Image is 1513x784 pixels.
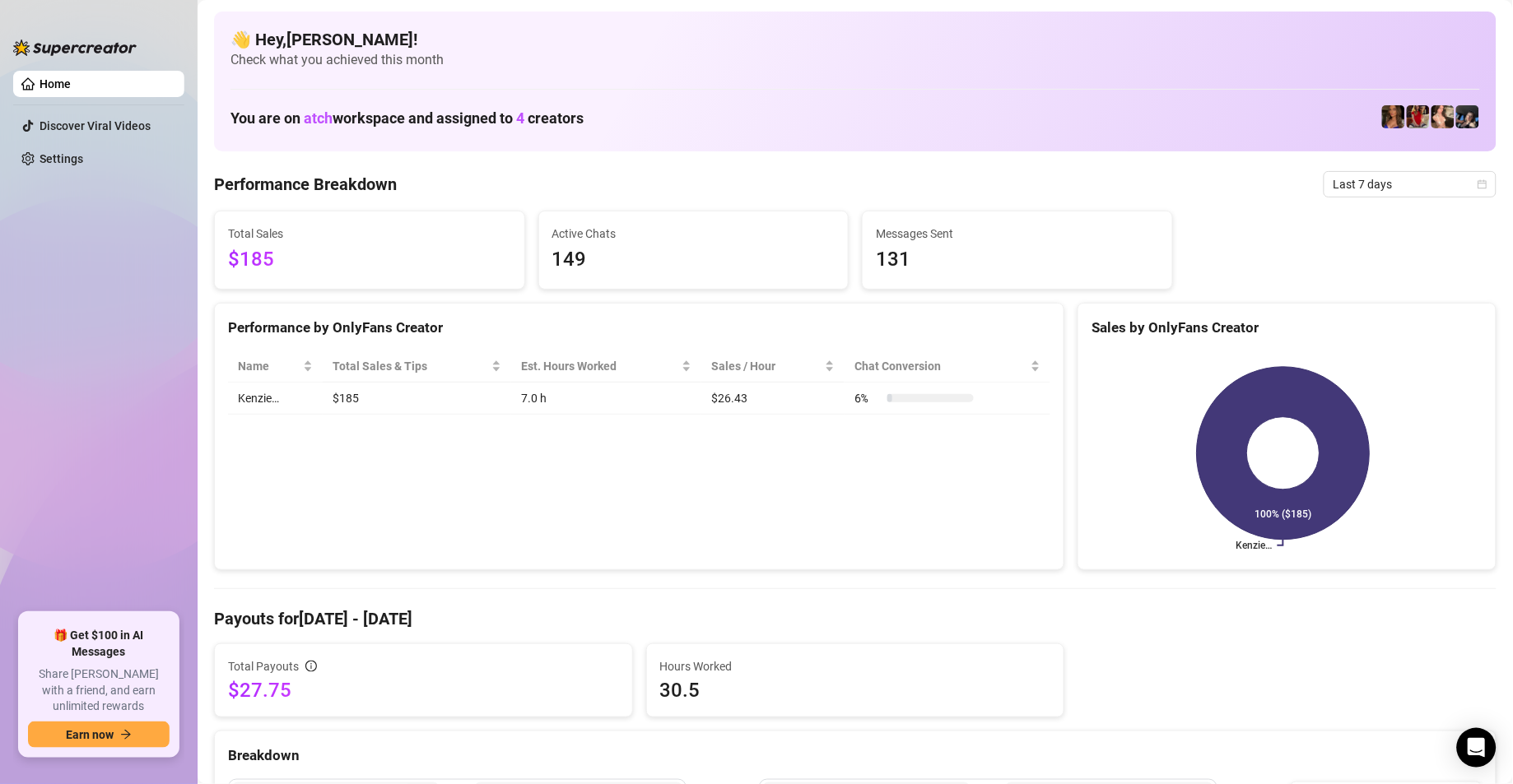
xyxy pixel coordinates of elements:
[28,666,170,715] span: Share [PERSON_NAME] with a friend, and earn unlimited rewards
[13,39,137,56] img: logo-BBDzfeDw.svg
[28,721,170,748] button: Earn nowarrow-right
[28,628,170,660] span: 🎁 Get $100 in AI Messages
[552,225,836,243] span: Active Chats
[854,357,1027,375] span: Chat Conversion
[1092,317,1483,339] div: Sales by OnlyFans Creator
[305,661,317,672] span: info-circle
[552,244,836,276] span: 149
[1456,105,1479,128] img: Lakelyn
[228,244,511,276] span: $185
[1478,179,1487,189] span: calendar
[228,350,323,383] th: Name
[511,383,701,415] td: 7.0 h
[660,657,1051,675] span: Hours Worked
[40,77,71,90] a: Home
[701,383,845,415] td: $26.43
[66,728,114,741] span: Earn now
[516,109,524,127] span: 4
[214,607,1497,630] h4: Payouts for [DATE] - [DATE]
[230,109,584,128] h1: You are on workspace and assigned to creators
[304,109,333,127] span: atch
[40,119,151,132] a: Discover Viral Videos
[228,677,619,703] span: $27.75
[1432,105,1455,128] img: Kaybunnie
[876,244,1159,276] span: 131
[1334,172,1487,197] span: Last 7 days
[711,357,822,375] span: Sales / Hour
[40,152,83,165] a: Settings
[876,225,1159,243] span: Messages Sent
[1407,105,1430,128] img: Caroline
[1382,105,1405,128] img: Kenzie
[521,357,678,375] div: Est. Hours Worked
[120,729,132,740] span: arrow-right
[228,225,511,243] span: Total Sales
[701,350,845,383] th: Sales / Hour
[1457,728,1497,768] div: Open Intercom Messenger
[323,350,511,383] th: Total Sales & Tips
[845,350,1050,383] th: Chat Conversion
[854,389,881,407] span: 6 %
[228,657,299,675] span: Total Payouts
[230,51,1480,69] span: Check what you achieved this month
[1236,540,1273,551] text: Kenzie…
[228,745,1483,767] div: Breakdown
[323,383,511,415] td: $185
[228,383,323,415] td: Kenzie…
[660,677,1051,703] span: 30.5
[333,357,488,375] span: Total Sales & Tips
[214,173,397,196] h4: Performance Breakdown
[230,28,1480,51] h4: 👋 Hey, [PERSON_NAME] !
[228,317,1050,339] div: Performance by OnlyFans Creator
[238,357,300,375] span: Name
